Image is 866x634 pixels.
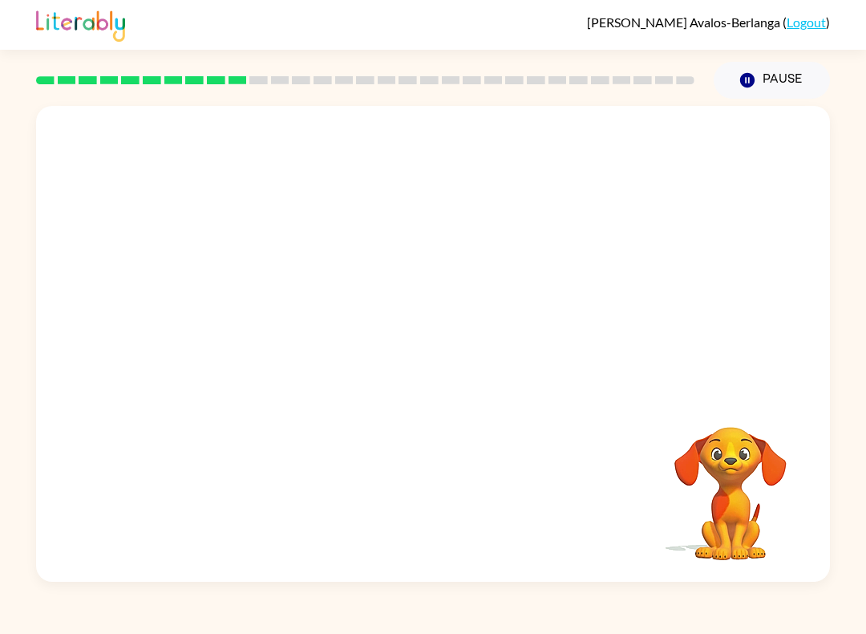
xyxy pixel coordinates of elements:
a: Logout [787,14,826,30]
span: [PERSON_NAME] Avalos-Berlanga [587,14,783,30]
button: Pause [714,62,830,99]
video: Your browser must support playing .mp4 files to use Literably. Please try using another browser. [650,402,811,563]
img: Literably [36,6,125,42]
div: ( ) [587,14,830,30]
